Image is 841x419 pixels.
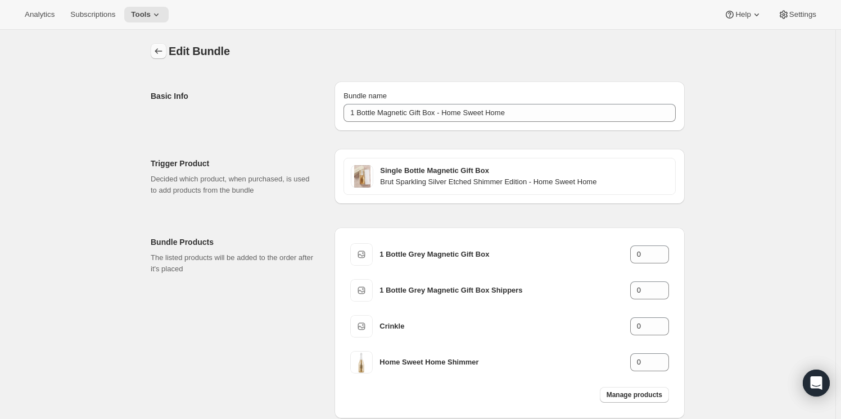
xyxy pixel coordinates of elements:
[379,285,630,296] h3: 1 Bottle Grey Magnetic Gift Box Shippers
[124,7,169,22] button: Tools
[717,7,768,22] button: Help
[169,45,230,57] span: Edit Bundle
[379,321,630,332] h3: Crinkle
[771,7,823,22] button: Settings
[735,10,750,19] span: Help
[343,92,387,100] span: Bundle name
[70,10,115,19] span: Subscriptions
[803,370,830,397] div: Open Intercom Messenger
[151,252,316,275] p: The listed products will be added to the order after it's placed
[600,387,669,403] button: Manage products
[379,357,630,368] h3: Home Sweet Home Shimmer
[64,7,122,22] button: Subscriptions
[25,10,55,19] span: Analytics
[379,249,630,260] h3: 1 Bottle Grey Magnetic Gift Box
[151,174,316,196] p: Decided which product, when purchased, is used to add products from the bundle
[18,7,61,22] button: Analytics
[789,10,816,19] span: Settings
[131,10,151,19] span: Tools
[607,390,662,399] span: Manage products
[151,43,166,59] button: Bundles
[380,165,668,176] h3: Single Bottle Magnetic Gift Box
[151,236,316,248] h2: Bundle Products
[380,176,668,188] h4: Brut Sparkling Silver Etched Shimmer Edition - Home Sweet Home
[151,90,316,102] h2: Basic Info
[343,104,676,122] input: ie. Smoothie box
[151,158,316,169] h2: Trigger Product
